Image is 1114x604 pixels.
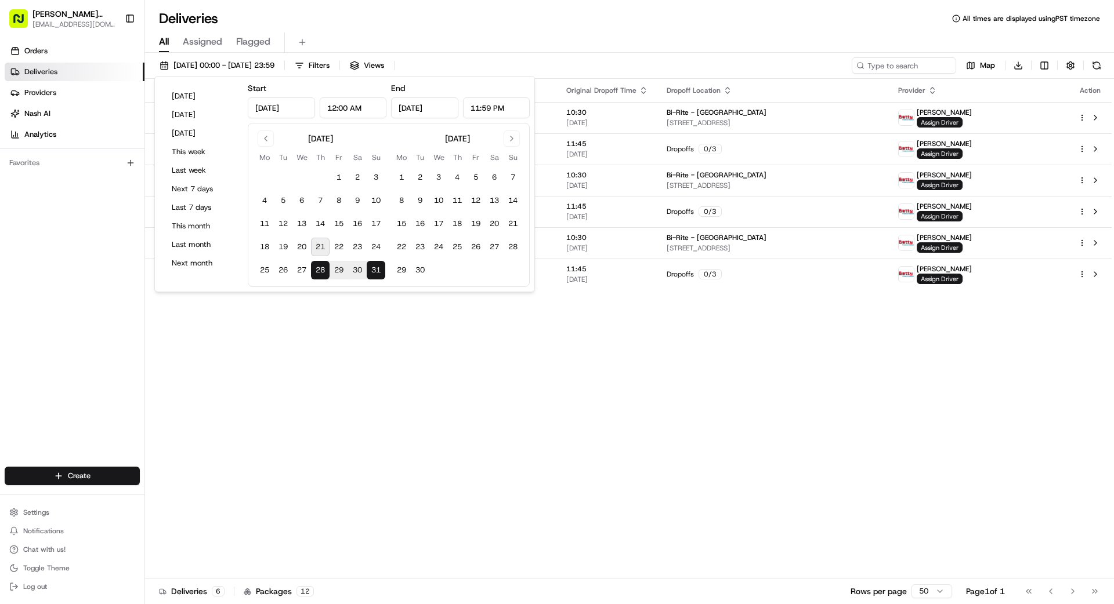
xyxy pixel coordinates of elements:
[448,168,466,187] button: 4
[466,214,485,233] button: 19
[485,238,504,256] button: 27
[917,180,963,190] span: Assign Driver
[504,214,522,233] button: 21
[566,170,648,180] span: 10:30
[110,228,186,239] span: API Documentation
[367,168,385,187] button: 3
[292,214,311,233] button: 13
[504,168,522,187] button: 7
[5,560,140,576] button: Toggle Theme
[917,274,963,284] span: Assign Driver
[23,526,64,536] span: Notifications
[68,471,91,481] span: Create
[566,86,636,95] span: Original Dropoff Time
[448,214,466,233] button: 18
[183,35,222,49] span: Assigned
[348,151,367,163] th: Saturday
[236,35,270,49] span: Flagged
[248,97,315,118] input: Date
[504,151,522,163] th: Sunday
[311,238,330,256] button: 21
[23,545,66,554] span: Chat with us!
[1088,57,1105,74] button: Refresh
[466,191,485,210] button: 12
[98,229,107,238] div: 💻
[274,151,292,163] th: Tuesday
[23,582,47,591] span: Log out
[980,60,995,71] span: Map
[348,261,367,279] button: 30
[463,97,530,118] input: Time
[5,125,144,144] a: Analytics
[308,133,333,144] div: [DATE]
[5,467,140,485] button: Create
[411,238,429,256] button: 23
[899,204,914,219] img: betty.jpg
[566,233,648,242] span: 10:30
[917,148,963,159] span: Assign Driver
[917,117,963,128] span: Assign Driver
[392,151,411,163] th: Monday
[348,214,367,233] button: 16
[5,42,144,60] a: Orders
[23,563,70,573] span: Toggle Theme
[485,214,504,233] button: 20
[292,238,311,256] button: 20
[345,57,389,74] button: Views
[466,168,485,187] button: 5
[367,238,385,256] button: 24
[411,168,429,187] button: 2
[367,214,385,233] button: 17
[32,20,115,29] button: [EMAIL_ADDRESS][DOMAIN_NAME]
[180,148,211,162] button: See all
[961,57,1000,74] button: Map
[504,130,520,147] button: Go to next month
[429,238,448,256] button: 24
[244,585,314,597] div: Packages
[159,585,225,597] div: Deliveries
[167,199,236,216] button: Last 7 days
[5,523,140,539] button: Notifications
[292,151,311,163] th: Wednesday
[23,228,89,239] span: Knowledge Base
[917,170,972,180] span: [PERSON_NAME]
[12,169,30,187] img: bettytllc
[167,236,236,253] button: Last month
[52,111,190,122] div: Start new chat
[899,110,914,125] img: betty.jpg
[485,191,504,210] button: 13
[367,191,385,210] button: 10
[411,214,429,233] button: 16
[851,585,907,597] p: Rows per page
[24,108,50,119] span: Nash AI
[12,229,21,238] div: 📗
[167,218,236,234] button: This month
[392,214,411,233] button: 15
[485,151,504,163] th: Saturday
[274,191,292,210] button: 5
[167,181,236,197] button: Next 7 days
[32,8,115,20] button: [PERSON_NAME] Transportation
[504,191,522,210] button: 14
[566,275,648,284] span: [DATE]
[330,191,348,210] button: 8
[566,243,648,253] span: [DATE]
[159,9,218,28] h1: Deliveries
[699,269,722,279] div: 0 / 3
[154,57,280,74] button: [DATE] 00:00 - [DATE] 23:59
[566,118,648,128] span: [DATE]
[566,108,648,117] span: 10:30
[167,107,236,123] button: [DATE]
[429,214,448,233] button: 17
[93,223,191,244] a: 💻API Documentation
[348,238,367,256] button: 23
[5,578,140,595] button: Log out
[296,586,314,596] div: 12
[566,202,648,211] span: 11:45
[24,111,45,132] img: 5e9a9d7314ff4150bce227a61376b483.jpg
[411,151,429,163] th: Tuesday
[74,180,101,189] span: 7月31日
[963,14,1100,23] span: All times are displayed using PST timezone
[445,133,470,144] div: [DATE]
[24,46,48,56] span: Orders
